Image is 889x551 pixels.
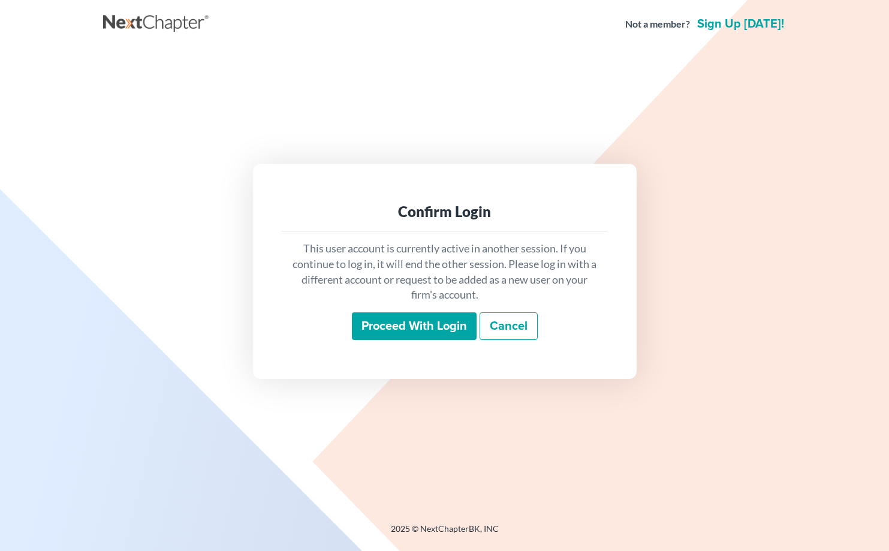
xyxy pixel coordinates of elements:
p: This user account is currently active in another session. If you continue to log in, it will end ... [291,241,598,303]
div: Confirm Login [291,202,598,221]
input: Proceed with login [352,312,477,340]
strong: Not a member? [625,17,690,31]
a: Cancel [480,312,538,340]
a: Sign up [DATE]! [695,18,786,30]
div: 2025 © NextChapterBK, INC [103,523,786,544]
